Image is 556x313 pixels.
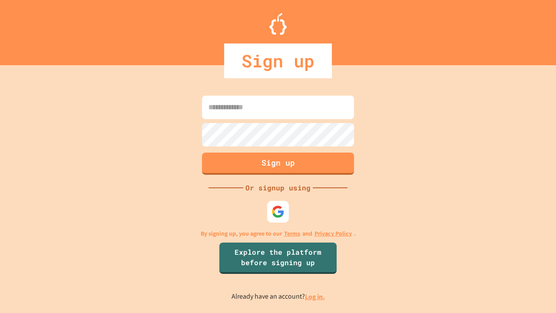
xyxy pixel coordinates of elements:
[305,292,325,301] a: Log in.
[219,243,337,274] a: Explore the platform before signing up
[201,229,356,238] p: By signing up, you agree to our and .
[224,43,332,78] div: Sign up
[243,183,313,193] div: Or signup using
[269,13,287,35] img: Logo.svg
[271,205,285,218] img: google-icon.svg
[314,229,352,238] a: Privacy Policy
[202,153,354,175] button: Sign up
[284,229,300,238] a: Terms
[232,291,325,302] p: Already have an account?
